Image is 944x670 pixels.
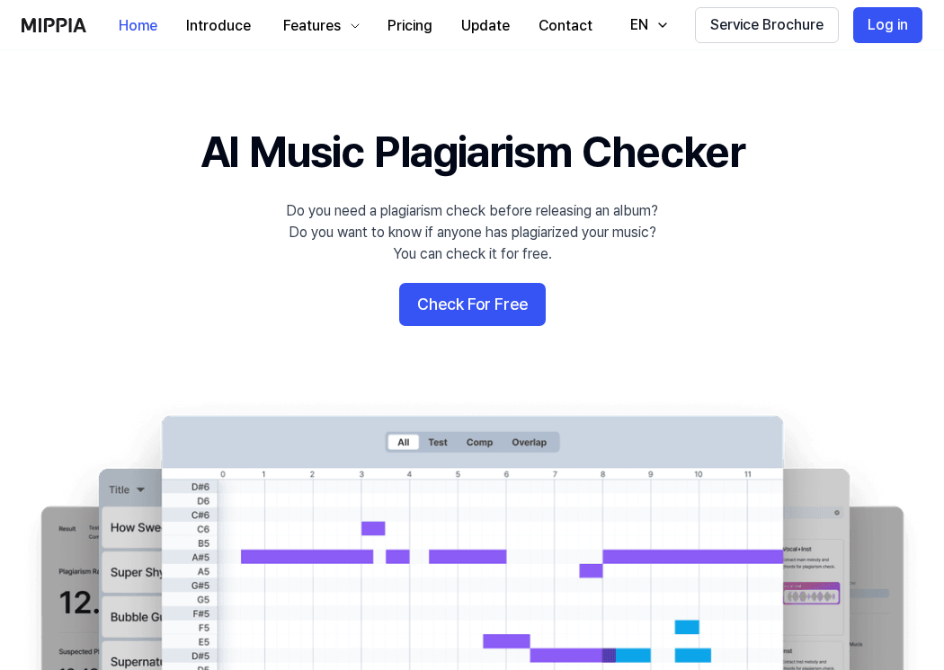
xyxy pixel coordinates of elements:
div: Features [280,15,344,37]
button: Log in [853,7,922,43]
div: EN [627,14,652,36]
div: Do you need a plagiarism check before releasing an album? Do you want to know if anyone has plagi... [286,200,658,265]
button: Service Brochure [695,7,839,43]
button: Introduce [172,8,265,44]
a: Update [447,1,524,50]
button: Update [447,8,524,44]
h1: AI Music Plagiarism Checker [200,122,744,182]
button: Home [104,8,172,44]
button: EN [612,7,681,43]
button: Features [265,8,373,44]
button: Pricing [373,8,447,44]
img: logo [22,18,86,32]
button: Contact [524,8,607,44]
a: Home [104,1,172,50]
button: Check For Free [399,283,546,326]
